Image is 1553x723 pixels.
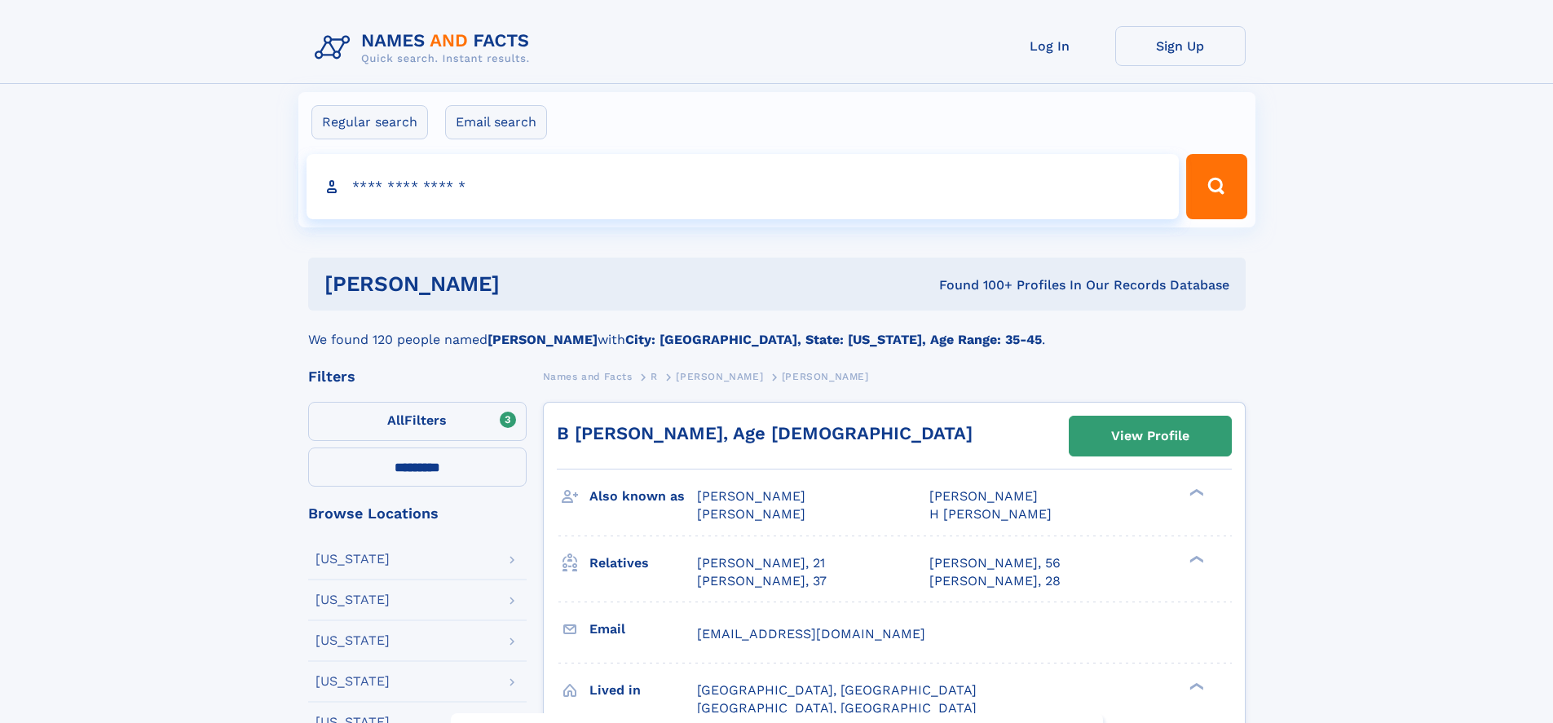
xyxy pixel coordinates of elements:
[676,366,763,386] a: [PERSON_NAME]
[589,615,697,643] h3: Email
[676,371,763,382] span: [PERSON_NAME]
[782,371,869,382] span: [PERSON_NAME]
[929,572,1061,590] a: [PERSON_NAME], 28
[929,488,1038,504] span: [PERSON_NAME]
[651,366,658,386] a: R
[697,700,977,716] span: [GEOGRAPHIC_DATA], [GEOGRAPHIC_DATA]
[697,626,925,641] span: [EMAIL_ADDRESS][DOMAIN_NAME]
[1111,417,1189,455] div: View Profile
[311,105,428,139] label: Regular search
[307,154,1180,219] input: search input
[697,572,827,590] a: [PERSON_NAME], 37
[1185,487,1205,498] div: ❯
[697,554,825,572] a: [PERSON_NAME], 21
[1185,553,1205,564] div: ❯
[308,402,527,441] label: Filters
[651,371,658,382] span: R
[308,26,543,70] img: Logo Names and Facts
[308,311,1246,350] div: We found 120 people named with .
[315,593,390,606] div: [US_STATE]
[697,488,805,504] span: [PERSON_NAME]
[445,105,547,139] label: Email search
[589,483,697,510] h3: Also known as
[625,332,1042,347] b: City: [GEOGRAPHIC_DATA], State: [US_STATE], Age Range: 35-45
[697,682,977,698] span: [GEOGRAPHIC_DATA], [GEOGRAPHIC_DATA]
[589,677,697,704] h3: Lived in
[589,549,697,577] h3: Relatives
[929,506,1052,522] span: H [PERSON_NAME]
[543,366,633,386] a: Names and Facts
[315,553,390,566] div: [US_STATE]
[1115,26,1246,66] a: Sign Up
[929,554,1061,572] a: [PERSON_NAME], 56
[557,423,973,443] a: B [PERSON_NAME], Age [DEMOGRAPHIC_DATA]
[719,276,1229,294] div: Found 100+ Profiles In Our Records Database
[315,634,390,647] div: [US_STATE]
[1070,417,1231,456] a: View Profile
[488,332,598,347] b: [PERSON_NAME]
[308,369,527,384] div: Filters
[324,274,720,294] h1: [PERSON_NAME]
[1185,681,1205,691] div: ❯
[697,506,805,522] span: [PERSON_NAME]
[315,675,390,688] div: [US_STATE]
[1186,154,1246,219] button: Search Button
[985,26,1115,66] a: Log In
[387,412,404,428] span: All
[308,506,527,521] div: Browse Locations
